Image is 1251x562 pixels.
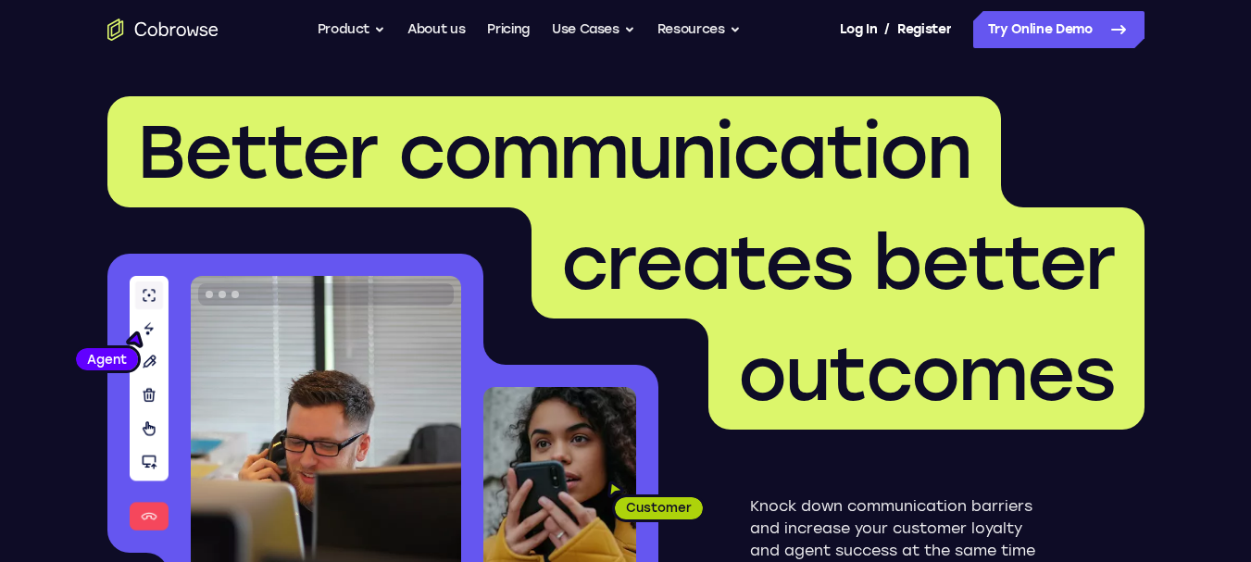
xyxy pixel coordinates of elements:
span: creates better [561,219,1115,307]
button: Use Cases [552,11,635,48]
span: / [884,19,890,41]
span: outcomes [738,330,1115,418]
span: Better communication [137,107,971,196]
p: Knock down communication barriers and increase your customer loyalty and agent success at the sam... [750,495,1053,562]
a: Go to the home page [107,19,219,41]
a: About us [407,11,465,48]
a: Log In [840,11,877,48]
a: Pricing [487,11,530,48]
a: Register [897,11,951,48]
button: Resources [657,11,741,48]
button: Product [318,11,386,48]
a: Try Online Demo [973,11,1145,48]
